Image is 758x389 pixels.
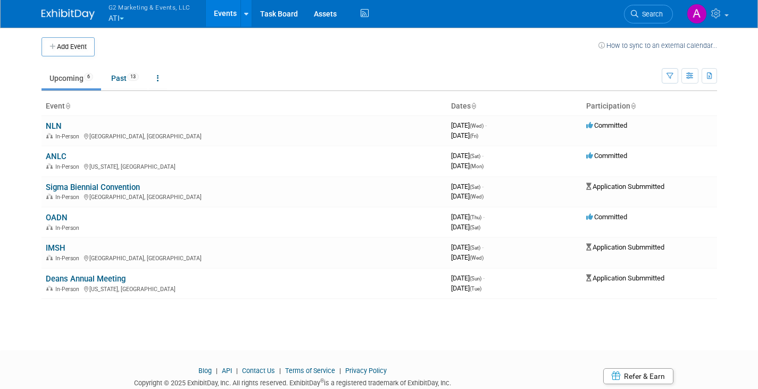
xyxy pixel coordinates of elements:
span: [DATE] [451,183,484,191]
span: | [213,367,220,375]
div: [GEOGRAPHIC_DATA], [GEOGRAPHIC_DATA] [46,253,443,262]
a: Contact Us [242,367,275,375]
span: [DATE] [451,152,484,160]
img: In-Person Event [46,194,53,199]
a: Sort by Event Name [65,102,70,110]
a: Past13 [103,68,147,88]
span: Application Submmitted [586,243,664,251]
span: [DATE] [451,213,485,221]
th: Participation [582,97,717,115]
a: Sigma Biennial Convention [46,183,140,192]
img: In-Person Event [46,255,53,260]
span: - [483,274,485,282]
span: In-Person [55,163,82,170]
a: ANLC [46,152,66,161]
span: [DATE] [451,223,480,231]
span: [DATE] [451,284,481,292]
span: (Tue) [470,286,481,292]
span: (Mon) [470,163,484,169]
span: - [485,121,487,129]
span: (Sat) [470,245,480,251]
div: [GEOGRAPHIC_DATA], [GEOGRAPHIC_DATA] [46,192,443,201]
a: IMSH [46,243,65,253]
div: Copyright © 2025 ExhibitDay, Inc. All rights reserved. ExhibitDay is a registered trademark of Ex... [41,376,544,388]
span: (Wed) [470,123,484,129]
span: [DATE] [451,162,484,170]
img: In-Person Event [46,286,53,291]
span: (Wed) [470,255,484,261]
div: [US_STATE], [GEOGRAPHIC_DATA] [46,162,443,170]
span: In-Person [55,194,82,201]
span: Committed [586,152,627,160]
span: (Thu) [470,214,481,220]
span: - [483,213,485,221]
a: Refer & Earn [603,368,673,384]
img: In-Person Event [46,225,53,230]
span: Application Submmitted [586,274,664,282]
span: | [277,367,284,375]
span: Committed [586,213,627,221]
div: [US_STATE], [GEOGRAPHIC_DATA] [46,284,443,293]
span: [DATE] [451,253,484,261]
a: Upcoming6 [41,68,101,88]
a: Terms of Service [285,367,335,375]
a: How to sync to an external calendar... [598,42,717,49]
th: Event [41,97,447,115]
span: (Sat) [470,184,480,190]
span: Application Submmitted [586,183,664,191]
img: In-Person Event [46,163,53,169]
a: Blog [198,367,212,375]
button: Add Event [41,37,95,56]
span: [DATE] [451,131,478,139]
a: Sort by Participation Type [630,102,636,110]
span: In-Person [55,255,82,262]
span: (Sat) [470,225,480,230]
span: - [482,243,484,251]
a: NLN [46,121,62,131]
span: 13 [127,73,139,81]
span: (Wed) [470,194,484,200]
span: Search [638,10,663,18]
span: [DATE] [451,192,484,200]
img: ExhibitDay [41,9,95,20]
a: Privacy Policy [345,367,387,375]
img: In-Person Event [46,133,53,138]
sup: ® [320,378,324,384]
th: Dates [447,97,582,115]
a: Deans Annual Meeting [46,274,126,284]
span: - [482,152,484,160]
span: Committed [586,121,627,129]
span: | [337,367,344,375]
span: In-Person [55,286,82,293]
span: G2 Marketing & Events, LLC [109,2,190,13]
span: In-Person [55,225,82,231]
a: Search [624,5,673,23]
span: - [482,183,484,191]
span: | [234,367,240,375]
a: Sort by Start Date [471,102,476,110]
span: [DATE] [451,121,487,129]
span: 6 [84,73,93,81]
a: OADN [46,213,68,222]
span: In-Person [55,133,82,140]
span: (Sun) [470,276,481,282]
span: [DATE] [451,243,484,251]
img: Anna Lerner [687,4,707,24]
div: [GEOGRAPHIC_DATA], [GEOGRAPHIC_DATA] [46,131,443,140]
a: API [222,367,232,375]
span: (Fri) [470,133,478,139]
span: [DATE] [451,274,485,282]
span: (Sat) [470,153,480,159]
